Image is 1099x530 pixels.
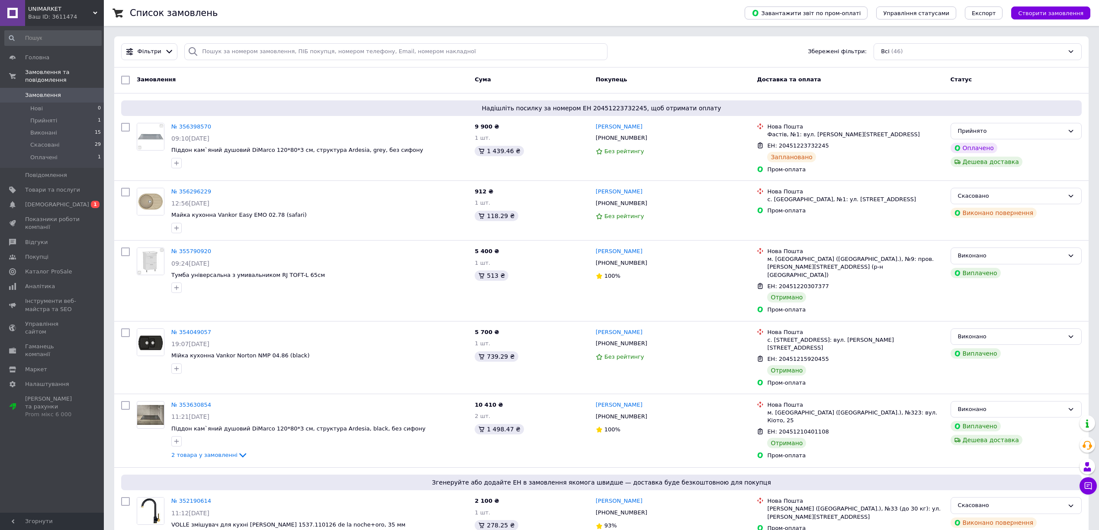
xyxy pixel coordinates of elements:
span: 1 [98,154,101,161]
a: [PERSON_NAME] [596,123,643,131]
div: Виплачено [951,268,1001,278]
button: Експорт [965,6,1003,19]
a: № 352190614 [171,498,211,504]
span: 11:21[DATE] [171,413,209,420]
div: [PHONE_NUMBER] [594,132,649,144]
a: Фото товару [137,497,164,525]
a: VOLLE змішувач для кухні [PERSON_NAME] 1537.110126 de la noche+oro, 35 мм [171,521,405,528]
span: 09:10[DATE] [171,135,209,142]
a: № 354049057 [171,329,211,335]
span: 1 [91,201,100,208]
button: Управління статусами [876,6,956,19]
span: 1 [98,117,101,125]
div: Скасовано [958,192,1064,201]
span: Піддон кам`яний душовий DiMarco 120*80*3 см, структура Ardesia, black, без сифону [171,425,425,432]
span: Інструменти веб-майстра та SEO [25,297,80,313]
span: 19:07[DATE] [171,340,209,347]
a: Фото товару [137,328,164,356]
div: Отримано [767,292,806,302]
a: № 355790920 [171,248,211,254]
div: Виплачено [951,421,1001,431]
span: 29 [95,141,101,149]
div: [PHONE_NUMBER] [594,338,649,349]
div: Виконано повернення [951,208,1037,218]
span: Замовлення та повідомлення [25,68,104,84]
span: Завантажити звіт по пром-оплаті [752,9,861,17]
span: Прийняті [30,117,57,125]
img: Фото товару [137,329,164,356]
span: Відгуки [25,238,48,246]
span: Створити замовлення [1018,10,1083,16]
span: 100% [604,273,620,279]
div: Виконано [958,332,1064,341]
img: Фото товару [137,248,164,275]
span: Без рейтингу [604,148,644,154]
div: Заплановано [767,152,816,162]
a: [PERSON_NAME] [596,247,643,256]
span: Управління сайтом [25,320,80,336]
a: [PERSON_NAME] [596,328,643,337]
a: Фото товару [137,123,164,151]
a: Мійка кухонна Vankor Norton NMP 04.86 (black) [171,352,309,359]
div: Нова Пошта [767,401,943,409]
span: 2 100 ₴ [475,498,499,504]
span: 9 900 ₴ [475,123,499,130]
span: Маркет [25,366,47,373]
span: 1 шт. [475,135,490,141]
div: [PERSON_NAME] ([GEOGRAPHIC_DATA].), №33 (до 30 кг): ул. [PERSON_NAME][STREET_ADDRESS] [767,505,943,520]
div: 118.29 ₴ [475,211,518,221]
a: Фото товару [137,247,164,275]
span: Управління статусами [883,10,949,16]
span: Скасовані [30,141,60,149]
div: Пром-оплата [767,379,943,387]
div: Отримано [767,365,806,376]
span: Всі [881,48,890,56]
span: 2 шт. [475,413,490,419]
span: Надішліть посилку за номером ЕН 20451223732245, щоб отримати оплату [125,104,1078,112]
a: Фото товару [137,188,164,215]
span: 912 ₴ [475,188,493,195]
div: 1 439.46 ₴ [475,146,524,156]
span: 10 410 ₴ [475,402,503,408]
a: № 356398570 [171,123,211,130]
button: Чат з покупцем [1080,477,1097,495]
span: Без рейтингу [604,353,644,360]
a: [PERSON_NAME] [596,401,643,409]
div: Скасовано [958,501,1064,510]
div: Пром-оплата [767,166,943,173]
div: Пром-оплата [767,207,943,215]
span: Головна [25,54,49,61]
div: Оплачено [951,143,997,153]
span: 2 товара у замовленні [171,452,238,458]
div: Нова Пошта [767,497,943,505]
div: Дешева доставка [951,435,1022,445]
span: Нові [30,105,43,112]
div: Нова Пошта [767,123,943,131]
span: 1 шт. [475,340,490,347]
span: Cума [475,76,491,83]
div: Дешева доставка [951,157,1022,167]
a: [PERSON_NAME] [596,188,643,196]
span: 1 шт. [475,199,490,206]
div: с. [GEOGRAPHIC_DATA], №1: ул. [STREET_ADDRESS] [767,196,943,203]
span: Гаманець компанії [25,343,80,358]
span: 11:12[DATE] [171,510,209,517]
span: Тумба універсальна з умивальником RJ TOFT-L 65см [171,272,325,278]
div: [PHONE_NUMBER] [594,411,649,422]
span: Покупець [596,76,627,83]
div: Отримано [767,438,806,448]
div: Виконано [958,405,1064,414]
span: Експорт [972,10,996,16]
span: Збережені фільтри: [808,48,867,56]
div: м. [GEOGRAPHIC_DATA] ([GEOGRAPHIC_DATA].), №9: пров. [PERSON_NAME][STREET_ADDRESS] (р-н [GEOGRAPH... [767,255,943,279]
span: Показники роботи компанії [25,215,80,231]
div: Виконано [958,251,1064,260]
div: Фастів, №1: вул. [PERSON_NAME][STREET_ADDRESS] [767,131,943,138]
span: Замовлення [137,76,176,83]
a: [PERSON_NAME] [596,497,643,505]
div: 513 ₴ [475,270,508,281]
div: Пром-оплата [767,306,943,314]
input: Пошук за номером замовлення, ПІБ покупця, номером телефону, Email, номером накладної [184,43,607,60]
span: UNIMARKET [28,5,93,13]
